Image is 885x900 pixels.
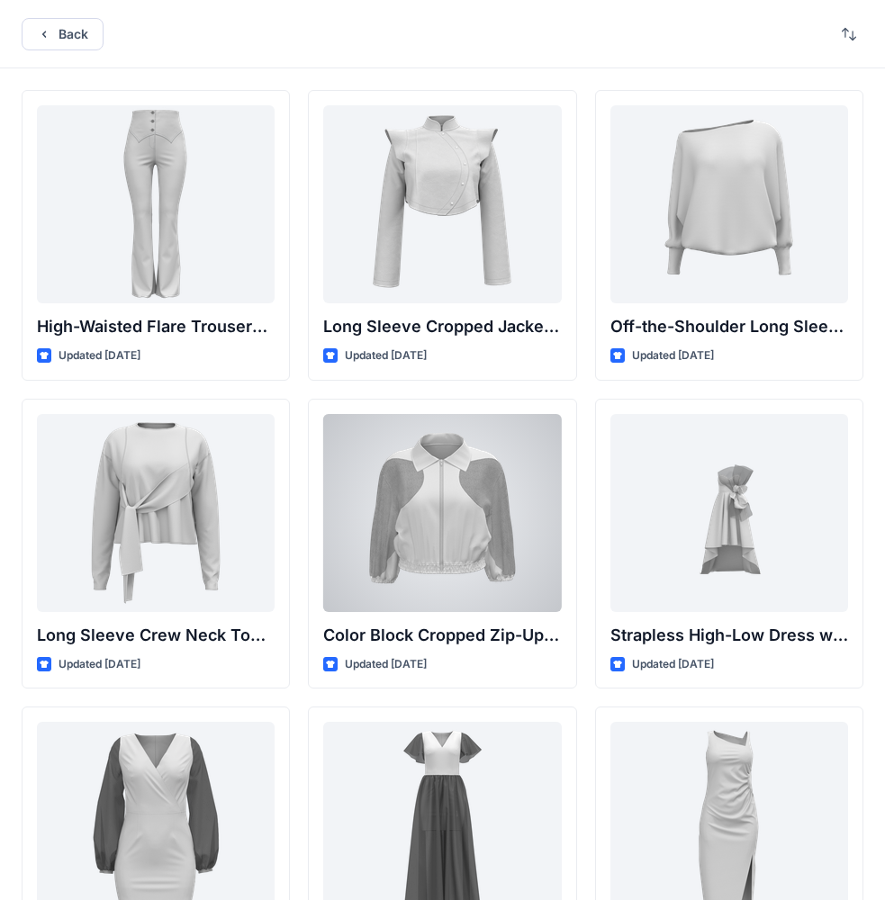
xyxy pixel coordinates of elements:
[59,346,140,365] p: Updated [DATE]
[37,105,275,303] a: High-Waisted Flare Trousers with Button Detail
[37,623,275,648] p: Long Sleeve Crew Neck Top with Asymmetrical Tie Detail
[632,655,714,674] p: Updated [DATE]
[37,314,275,339] p: High-Waisted Flare Trousers with Button Detail
[323,414,561,612] a: Color Block Cropped Zip-Up Jacket with Sheer Sleeves
[345,346,427,365] p: Updated [DATE]
[610,314,848,339] p: Off-the-Shoulder Long Sleeve Top
[37,414,275,612] a: Long Sleeve Crew Neck Top with Asymmetrical Tie Detail
[632,346,714,365] p: Updated [DATE]
[610,105,848,303] a: Off-the-Shoulder Long Sleeve Top
[59,655,140,674] p: Updated [DATE]
[22,18,104,50] button: Back
[323,623,561,648] p: Color Block Cropped Zip-Up Jacket with Sheer Sleeves
[610,414,848,612] a: Strapless High-Low Dress with Side Bow Detail
[345,655,427,674] p: Updated [DATE]
[610,623,848,648] p: Strapless High-Low Dress with Side Bow Detail
[323,105,561,303] a: Long Sleeve Cropped Jacket with Mandarin Collar and Shoulder Detail
[323,314,561,339] p: Long Sleeve Cropped Jacket with Mandarin Collar and Shoulder Detail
